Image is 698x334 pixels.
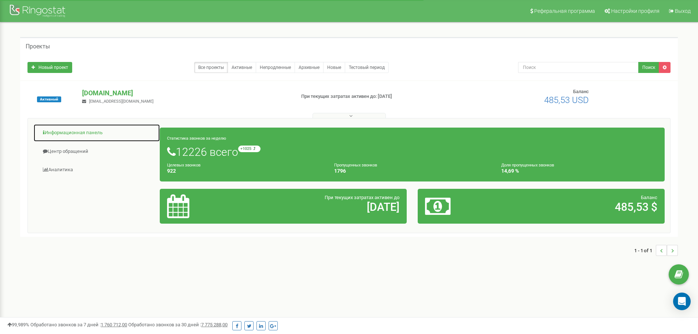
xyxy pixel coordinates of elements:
[573,89,589,94] span: Баланс
[167,146,657,158] h1: 12226 всего
[26,43,50,50] h5: Проекты
[325,195,399,200] span: При текущих затратах активен до
[256,62,295,73] a: Непродленные
[33,124,160,142] a: Информационная панель
[295,62,324,73] a: Архивные
[334,168,490,174] h4: 1796
[37,96,61,102] span: Активный
[611,8,660,14] span: Настройки профиля
[323,62,345,73] a: Новые
[673,293,691,310] div: Open Intercom Messenger
[501,168,657,174] h4: 14,69 %
[7,322,29,327] span: 99,989%
[101,322,127,327] u: 1 760 712,00
[194,62,228,73] a: Все проекты
[501,163,554,168] small: Доля пропущенных звонков
[334,163,377,168] small: Пропущенных звонков
[506,201,657,213] h2: 485,53 $
[638,62,659,73] button: Поиск
[33,143,160,161] a: Центр обращений
[89,99,154,104] span: [EMAIL_ADDRESS][DOMAIN_NAME]
[30,322,127,327] span: Обработано звонков за 7 дней :
[167,163,200,168] small: Целевых звонков
[238,146,261,152] small: +1025
[518,62,639,73] input: Поиск
[675,8,691,14] span: Выход
[167,168,323,174] h4: 922
[248,201,399,213] h2: [DATE]
[33,161,160,179] a: Аналитика
[27,62,72,73] a: Новый проект
[634,238,678,263] nav: ...
[201,322,228,327] u: 7 775 288,00
[301,93,454,100] p: При текущих затратах активен до: [DATE]
[167,136,226,141] small: Статистика звонков за неделю
[345,62,389,73] a: Тестовый период
[82,88,289,98] p: [DOMAIN_NAME]
[228,62,256,73] a: Активные
[544,95,589,105] span: 485,53 USD
[641,195,657,200] span: Баланс
[634,245,656,256] span: 1 - 1 of 1
[128,322,228,327] span: Обработано звонков за 30 дней :
[534,8,595,14] span: Реферальная программа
